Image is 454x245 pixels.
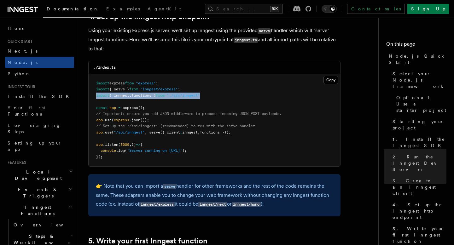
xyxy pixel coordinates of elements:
span: Your first Functions [8,105,45,117]
span: ; [178,87,180,91]
span: .json [129,118,140,122]
span: const [96,105,107,110]
p: 👉 Note that you can import a handler for other frameworks and the rest of the code remains the sa... [96,182,333,209]
span: "express" [136,81,156,85]
a: Examples [102,2,144,17]
a: 3. Create an Inngest client [390,175,446,199]
span: 1. Install the Inngest SDK [393,136,446,149]
span: // Set up the "/api/inngest" (recommended) routes with the serve handler [96,124,255,128]
span: Optional: Use a starter project [396,94,446,113]
span: .use [103,118,112,122]
code: serve [163,184,176,189]
span: from [156,93,165,98]
span: ( [118,142,120,147]
span: .log [116,148,125,153]
span: 5. Write your first Inngest function [393,225,446,244]
h4: On this page [386,40,446,50]
span: , [198,130,200,134]
a: Starting your project [390,116,446,134]
span: Events & Triggers [5,186,69,199]
a: Select your Node.js framework [390,68,446,92]
span: Node.js [8,60,38,65]
span: .use [103,130,112,134]
span: "/api/inngest" [114,130,145,134]
span: , [145,130,147,134]
span: , [129,142,131,147]
span: Home [8,25,25,31]
span: console [101,148,116,153]
span: .listen [103,142,118,147]
button: Inngest Functions [5,202,74,219]
span: import [96,93,109,98]
a: Optional: Use a starter project [394,92,446,116]
p: Using your existing Express.js server, we'll set up Inngest using the provided handler which will... [88,26,340,53]
span: = [118,105,120,110]
span: Starting your project [393,118,446,131]
span: Inngest Functions [5,204,68,217]
code: ./index.ts [94,65,116,70]
span: import [96,87,109,91]
a: Node.js [5,57,74,68]
a: AgentKit [144,2,185,17]
a: 1. Install the Inngest SDK [390,134,446,151]
span: }); [96,155,103,159]
span: Select your Node.js framework [393,71,446,89]
a: Documentation [43,2,102,18]
span: Overview [14,222,79,227]
span: Inngest tour [5,84,35,89]
a: serve [163,183,176,189]
a: Leveraging Steps [5,120,74,137]
span: Leveraging Steps [8,123,61,134]
span: inngest [182,130,198,134]
span: (); [138,105,145,110]
span: Examples [106,6,140,11]
kbd: ⌘K [270,6,279,12]
span: express [114,118,129,122]
span: AgentKit [148,6,181,11]
span: // Important: ensure you add JSON middleware to process incoming JSON POST payloads. [96,111,282,116]
a: Sign Up [407,4,449,14]
span: express [123,105,138,110]
span: () [131,142,136,147]
span: express [109,81,125,85]
span: "./src/inngest" [167,93,200,98]
span: from [129,87,138,91]
span: Setting up your app [8,140,62,152]
span: app [96,118,103,122]
span: app [96,130,103,134]
button: Toggle dark mode [322,5,337,13]
a: Python [5,68,74,79]
code: inngest.ts [234,37,258,43]
span: serve [149,130,160,134]
span: Next.js [8,48,38,54]
code: inngest/express [139,202,175,207]
span: ()); [140,118,149,122]
button: Events & Triggers [5,184,74,202]
code: serve [258,28,271,34]
code: inngest/next [198,202,227,207]
button: Local Development [5,166,74,184]
span: import [96,81,109,85]
span: functions } [131,93,156,98]
span: 'Server running on [URL]' [127,148,182,153]
span: Python [8,71,31,76]
span: ; [156,81,158,85]
a: 4. Set up the Inngest http endpoint [390,199,446,223]
span: ( [112,118,114,122]
span: Features [5,160,26,165]
code: inngest/hono [232,202,260,207]
a: Home [5,23,74,34]
a: Install the SDK [5,91,74,102]
span: ); [182,148,187,153]
button: Search...⌘K [205,4,283,14]
a: Your first Functions [5,102,74,120]
span: => [136,142,140,147]
a: Node.js Quick Start [386,50,446,68]
span: Node.js Quick Start [389,53,446,66]
span: { serve } [109,87,129,91]
span: functions })); [200,130,231,134]
span: 2. Run the Inngest Dev Server [393,154,446,173]
span: Install the SDK [8,94,73,99]
span: ({ client [160,130,180,134]
span: from [125,81,134,85]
